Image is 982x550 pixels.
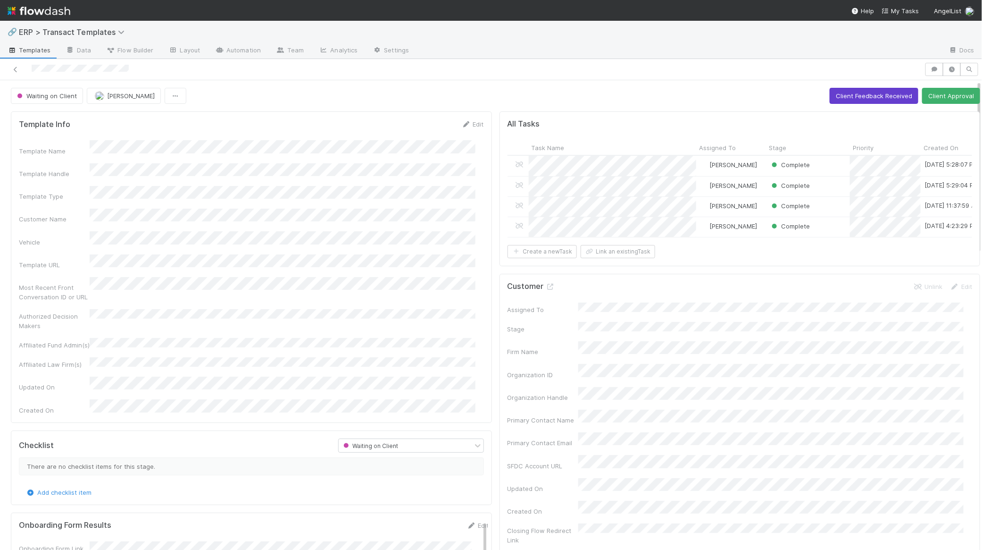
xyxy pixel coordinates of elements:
div: Assigned To [508,305,578,314]
div: [PERSON_NAME] [700,201,757,211]
div: Primary Contact Name [508,415,578,425]
h5: Customer [508,282,555,291]
div: Help [851,6,874,16]
span: [PERSON_NAME] [709,161,757,169]
h5: Template Info [19,120,70,129]
div: Complete [770,201,810,211]
a: Analytics [312,43,366,59]
div: Authorized Decision Makers [19,312,90,330]
span: AngelList [934,7,961,15]
div: Created On [19,406,90,415]
span: Task Name [532,143,565,152]
a: Edit [950,283,972,290]
div: [DATE] 5:28:07 PM [924,160,978,169]
div: Template Type [19,192,90,201]
div: Closing Flow Redirect Link [508,526,578,545]
a: Unlink [913,283,942,290]
img: avatar_ec9c1780-91d7-48bb-898e-5f40cebd5ff8.png [965,7,974,16]
span: Waiting on Client [341,442,398,449]
img: avatar_11833ecc-818b-4748-aee0-9d6cf8466369.png [700,182,708,189]
div: Created On [508,507,578,516]
a: Layout [161,43,208,59]
div: Most Recent Front Conversation ID or URL [19,283,90,302]
span: Templates [8,45,50,55]
a: Data [58,43,99,59]
span: Complete [770,222,810,230]
div: Organization ID [508,370,578,380]
button: Client Feedback Received [830,88,918,104]
span: Flow Builder [106,45,153,55]
button: Link an existingTask [581,245,655,258]
span: [PERSON_NAME] [709,182,757,189]
a: Add checklist item [26,489,92,496]
span: Created On [924,143,959,152]
a: Edit [467,522,489,529]
a: Docs [941,43,982,59]
div: Primary Contact Email [508,438,578,448]
a: Edit [462,120,484,128]
img: avatar_ec9c1780-91d7-48bb-898e-5f40cebd5ff8.png [700,202,708,210]
h5: All Tasks [508,119,540,129]
div: Updated On [508,484,578,493]
div: Affiliated Law Firm(s) [19,360,90,369]
img: avatar_ec9c1780-91d7-48bb-898e-5f40cebd5ff8.png [700,161,708,169]
span: Stage [769,143,787,152]
span: Complete [770,182,810,189]
div: [DATE] 5:29:04 PM [924,180,979,190]
a: Flow Builder [99,43,161,59]
div: [DATE] 4:23:29 PM [924,221,979,230]
span: My Tasks [882,7,919,15]
div: Firm Name [508,347,578,356]
span: 🔗 [8,28,17,36]
div: Template Name [19,146,90,156]
span: [PERSON_NAME] [709,222,757,230]
div: [DATE] 11:37:59 AM [924,201,981,210]
div: Affiliated Fund Admin(s) [19,340,90,350]
div: Complete [770,221,810,231]
div: Template URL [19,260,90,270]
div: Customer Name [19,214,90,224]
button: Waiting on Client [11,88,83,104]
div: Complete [770,160,810,169]
span: Complete [770,202,810,210]
div: Vehicle [19,237,90,247]
div: SFDC Account URL [508,461,578,471]
span: Waiting on Client [15,92,77,100]
div: [PERSON_NAME] [700,221,757,231]
span: ERP > Transact Templates [19,27,129,37]
div: Template Handle [19,169,90,178]
button: [PERSON_NAME] [87,88,161,104]
button: Client Approval [922,88,980,104]
a: My Tasks [882,6,919,16]
div: Complete [770,181,810,190]
a: Automation [208,43,268,59]
div: Updated On [19,382,90,392]
img: avatar_ec9c1780-91d7-48bb-898e-5f40cebd5ff8.png [95,91,104,101]
div: [PERSON_NAME] [700,181,757,190]
span: Complete [770,161,810,169]
a: Team [268,43,311,59]
div: There are no checklist items for this stage. [19,457,484,475]
h5: Onboarding Form Results [19,521,111,530]
span: Priority [853,143,874,152]
div: Organization Handle [508,393,578,402]
img: avatar_ef15843f-6fde-4057-917e-3fb236f438ca.png [700,222,708,230]
img: logo-inverted-e16ddd16eac7371096b0.svg [8,3,70,19]
span: [PERSON_NAME] [107,92,155,100]
span: [PERSON_NAME] [709,202,757,210]
a: Settings [365,43,416,59]
div: Stage [508,324,578,334]
span: Assigned To [699,143,736,152]
div: [PERSON_NAME] [700,160,757,169]
button: Create a newTask [508,245,577,258]
h5: Checklist [19,441,54,450]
